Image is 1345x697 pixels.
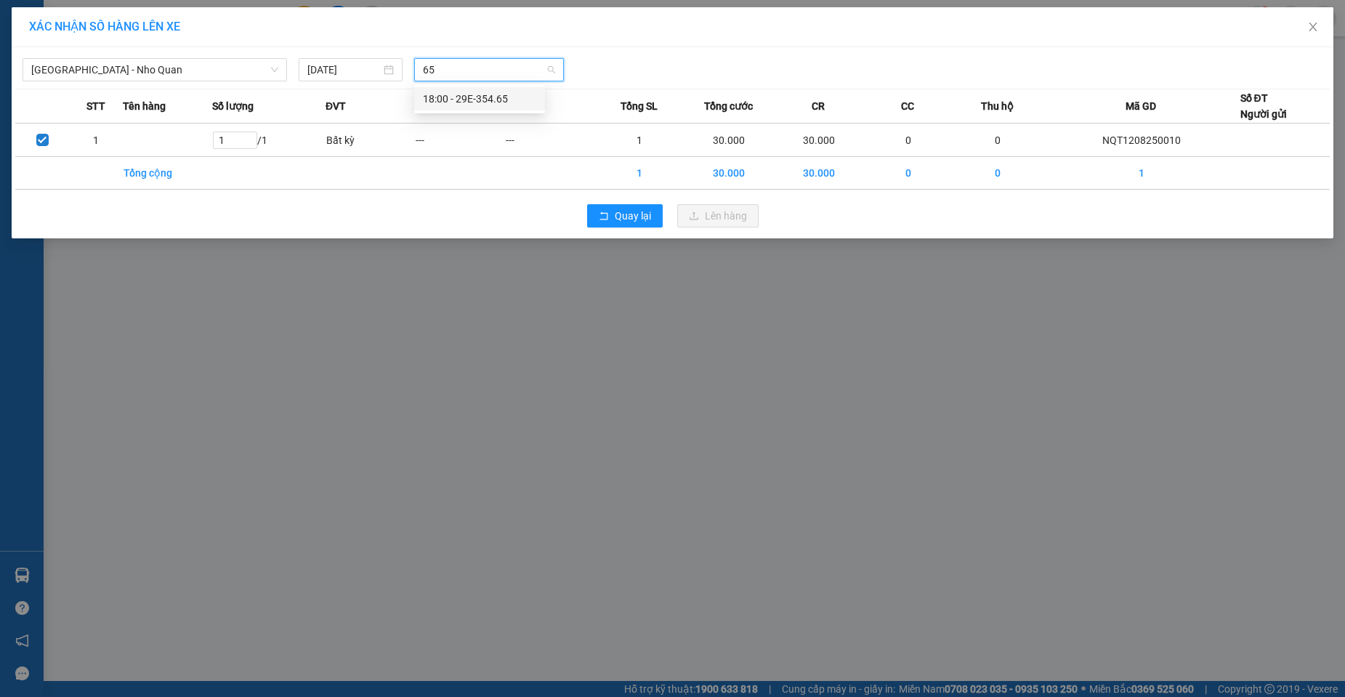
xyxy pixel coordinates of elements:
span: rollback [599,211,609,222]
img: logo.jpg [18,18,91,91]
td: --- [505,124,594,157]
td: 30.000 [774,124,863,157]
span: Số lượng [212,98,254,114]
span: Thu hộ [981,98,1014,114]
li: Hotline: 19003086 [81,54,330,72]
td: Tổng cộng [123,157,212,190]
li: Số 2 [PERSON_NAME], [GEOGRAPHIC_DATA] [81,36,330,54]
span: Hà Nội - Nho Quan [31,59,278,81]
td: 0 [863,157,953,190]
span: CR [812,98,825,114]
td: 30.000 [684,157,773,190]
td: / 1 [212,124,325,157]
td: --- [415,124,504,157]
button: Close [1293,7,1333,48]
span: Tên hàng [123,98,166,114]
span: Quay lại [615,208,651,224]
span: CC [901,98,914,114]
h1: NQT1208250010 [158,105,252,137]
input: 12/08/2025 [307,62,380,78]
div: Số ĐT Người gửi [1240,90,1287,122]
span: Tổng cước [704,98,753,114]
span: STT [86,98,105,114]
td: 1 [1043,157,1240,190]
td: Bất kỳ [326,124,415,157]
div: 18:00 - 29E-354.65 [423,91,536,107]
td: 1 [594,157,684,190]
td: 1 [69,124,123,157]
td: 0 [953,157,1043,190]
span: close [1307,21,1319,33]
button: uploadLên hàng [677,204,759,227]
td: 30.000 [774,157,863,190]
td: 1 [594,124,684,157]
td: 30.000 [684,124,773,157]
span: Tổng SL [621,98,658,114]
span: XÁC NHẬN SỐ HÀNG LÊN XE [29,20,180,33]
td: 0 [863,124,953,157]
b: Gửi khách hàng [137,75,272,93]
td: NQT1208250010 [1043,124,1240,157]
b: GỬI : VP [PERSON_NAME] [18,105,158,178]
button: rollbackQuay lại [587,204,663,227]
b: Duy Khang Limousine [118,17,292,35]
span: Mã GD [1126,98,1156,114]
td: 0 [953,124,1043,157]
span: ĐVT [326,98,346,114]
